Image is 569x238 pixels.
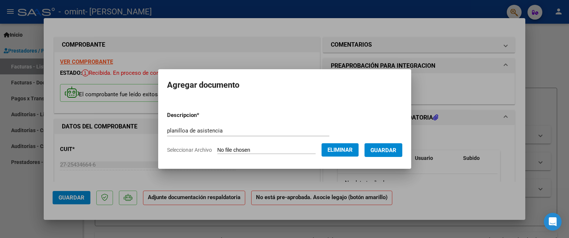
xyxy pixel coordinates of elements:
button: Eliminar [322,143,359,157]
span: Guardar [370,147,396,154]
h2: Agregar documento [167,78,402,92]
span: Seleccionar Archivo [167,147,212,153]
p: Descripcion [167,111,238,120]
div: Open Intercom Messenger [544,213,562,231]
button: Guardar [365,143,402,157]
span: Eliminar [327,147,353,153]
